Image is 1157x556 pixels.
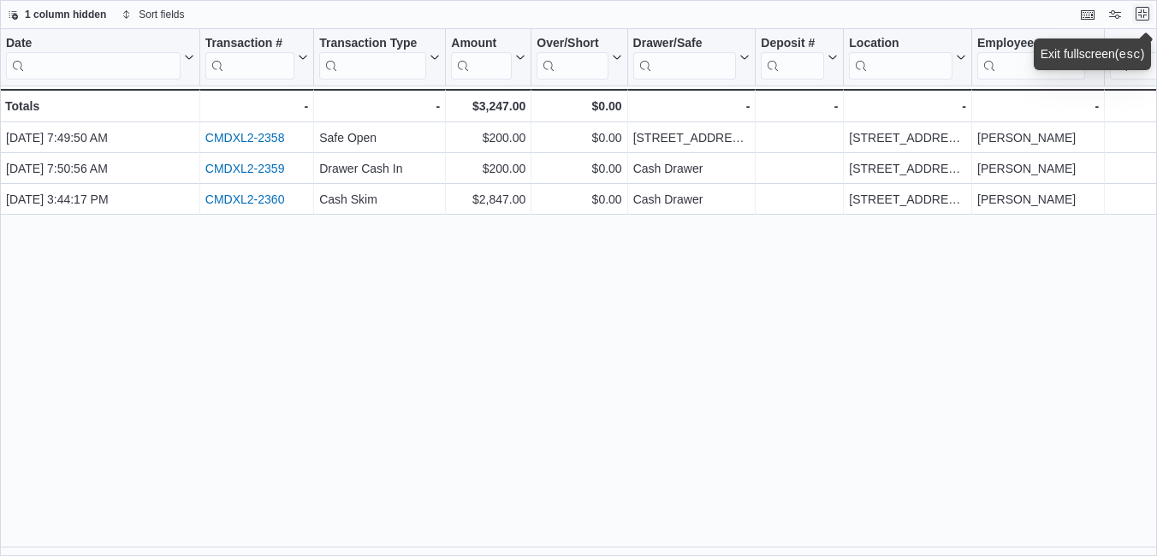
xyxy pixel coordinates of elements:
span: Sort fields [139,8,184,21]
div: Amount [451,36,512,80]
div: $200.00 [451,158,525,179]
button: Display options [1105,4,1125,25]
div: $0.00 [537,127,621,148]
div: - [319,96,440,116]
div: [STREET_ADDRESS] [849,127,966,148]
button: Employee [977,36,1099,80]
div: $0.00 [537,189,621,210]
span: 1 column hidden [25,8,106,21]
div: [PERSON_NAME] [977,189,1099,210]
button: Drawer/Safe [633,36,751,80]
a: CMDXL2-2360 [205,192,285,206]
div: Employee [977,36,1085,52]
div: Drawer/Safe [633,36,737,80]
div: Transaction # [205,36,294,52]
button: Date [6,36,194,80]
div: Over/Short [537,36,608,52]
button: Transaction # [205,36,308,80]
button: Sort fields [115,4,191,25]
div: Drawer/Safe [633,36,737,52]
div: $3,247.00 [451,96,525,116]
div: Deposit # [761,36,824,80]
div: Cash Drawer [633,158,751,179]
div: Date [6,36,181,52]
div: - [849,96,966,116]
div: Safe Open [319,127,440,148]
a: CMDXL2-2359 [205,162,285,175]
div: - [205,96,308,116]
div: [PERSON_NAME] [977,158,1099,179]
button: Keyboard shortcuts [1077,4,1098,25]
div: [STREET_ADDRESS] [849,158,966,179]
div: [DATE] 3:44:17 PM [6,189,194,210]
div: Location [849,36,952,80]
div: Amount [451,36,512,52]
div: - [977,96,1099,116]
div: $0.00 [537,96,621,116]
div: Cash Drawer [633,189,751,210]
div: Transaction # URL [205,36,294,80]
div: [STREET_ADDRESS] [633,127,751,148]
div: Over/Short [537,36,608,80]
kbd: esc [1119,48,1141,62]
div: Location [849,36,952,52]
button: Exit fullscreen [1132,3,1153,24]
div: Date [6,36,181,80]
div: [DATE] 7:49:50 AM [6,127,194,148]
div: [DATE] 7:50:56 AM [6,158,194,179]
div: Deposit # [761,36,824,52]
div: - [761,96,838,116]
div: Employee [977,36,1085,80]
div: Cash Skim [319,189,440,210]
div: Totals [5,96,194,116]
div: - [633,96,751,116]
div: Transaction Type [319,36,426,80]
div: [STREET_ADDRESS] [849,189,966,210]
div: $200.00 [451,127,525,148]
button: Location [849,36,966,80]
div: $2,847.00 [451,189,525,210]
div: $0.00 [537,158,621,179]
button: Transaction Type [319,36,440,80]
div: [PERSON_NAME] [977,127,1099,148]
button: Over/Short [537,36,621,80]
div: Drawer Cash In [319,158,440,179]
button: 1 column hidden [1,4,113,25]
div: Transaction Type [319,36,426,52]
a: CMDXL2-2358 [205,131,285,145]
button: Deposit # [761,36,838,80]
div: Exit fullscreen ( ) [1041,45,1145,63]
button: Amount [451,36,525,80]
